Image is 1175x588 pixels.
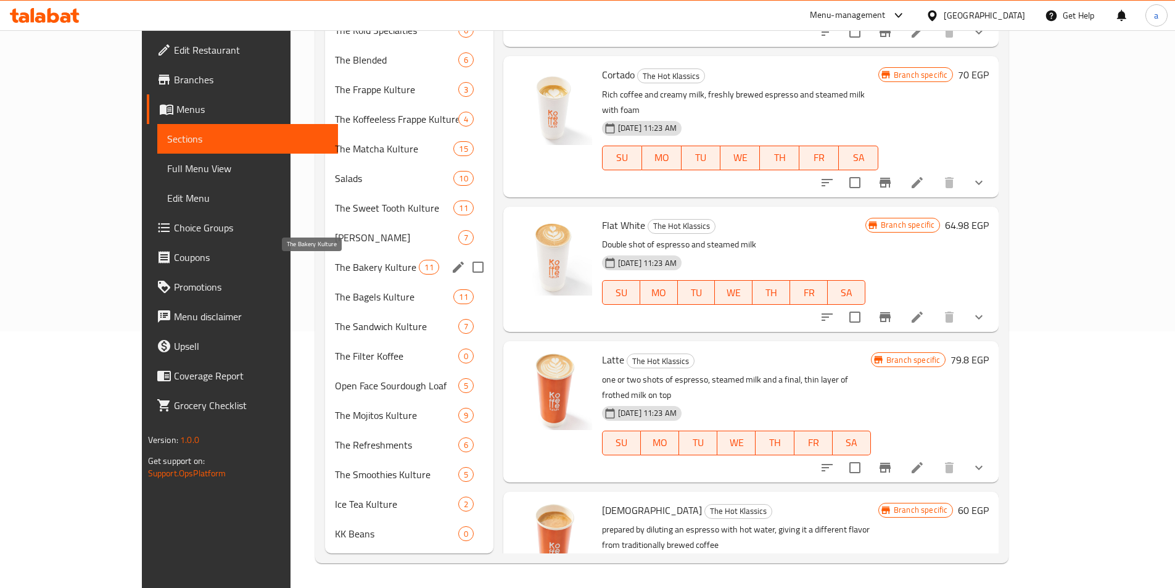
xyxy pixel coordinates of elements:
span: 4 [459,114,473,125]
button: TH [752,280,790,305]
a: Support.OpsPlatform [148,465,226,481]
span: 7 [459,232,473,244]
button: sort-choices [812,17,842,47]
a: Upsell [147,331,338,361]
div: [GEOGRAPHIC_DATA] [944,9,1025,22]
span: TH [761,434,789,452]
span: 1.0.0 [180,432,199,448]
div: The Hot Klassics [627,354,695,368]
svg: Show Choices [971,175,986,190]
button: SU [602,431,641,455]
div: KK Beans [335,526,458,541]
a: Grocery Checklist [147,391,338,420]
a: Menu disclaimer [147,302,338,331]
span: 6 [459,54,473,66]
a: Coupons [147,242,338,272]
span: 2 [459,499,473,510]
span: The Hot Klassics [648,219,715,233]
img: Flat White [513,217,592,296]
span: Branch specific [889,69,952,81]
span: Branch specific [889,504,952,516]
button: FR [790,280,828,305]
h6: 60 EGP [958,502,989,519]
span: Get support on: [148,453,205,469]
div: The Mojitos Kulture [335,408,458,423]
a: Edit menu item [910,310,925,325]
div: items [458,52,474,67]
button: sort-choices [812,168,842,197]
div: The Smoothies Kulture5 [325,460,493,489]
span: Coverage Report [174,368,328,383]
span: Choice Groups [174,220,328,235]
span: Branch specific [876,219,939,231]
div: Open Face Sourdough Loaf5 [325,371,493,400]
span: The Frappe Kulture [335,82,458,97]
div: items [458,349,474,363]
span: Upsell [174,339,328,354]
span: SA [833,284,860,302]
svg: Show Choices [971,310,986,325]
div: Ice Tea Kulture [335,497,458,511]
button: SU [602,146,642,170]
a: Branches [147,65,338,94]
span: SU [608,284,635,302]
div: items [453,141,473,156]
span: [DATE] 11:23 AM [613,122,682,134]
button: delete [934,168,964,197]
span: The Refreshments [335,437,458,452]
p: Double shot of espresso and steamed milk [602,237,865,252]
div: items [458,378,474,393]
span: Version: [148,432,178,448]
button: delete [934,302,964,332]
div: The Sandwich Kulture7 [325,312,493,341]
span: [PERSON_NAME] [335,230,458,245]
div: Salads [335,171,454,186]
button: Branch-specific-item [870,453,900,482]
span: The Smoothies Kulture [335,467,458,482]
button: TU [679,431,717,455]
span: Coupons [174,250,328,265]
button: WE [720,146,760,170]
span: TH [765,149,794,167]
div: items [458,408,474,423]
div: items [458,230,474,245]
div: The Bakery Kulture11edit [325,252,493,282]
img: Amerikano [513,502,592,581]
button: sort-choices [812,453,842,482]
div: items [458,437,474,452]
div: Ice Tea Kulture2 [325,489,493,519]
div: items [458,526,474,541]
a: Edit Menu [157,183,338,213]
span: FR [795,284,823,302]
span: The Hot Klassics [627,354,694,368]
svg: Show Choices [971,460,986,475]
h6: 64.98 EGP [945,217,989,234]
button: show more [964,17,994,47]
p: prepared by diluting an espresso with hot water, giving it a different flavor from traditionally ... [602,522,878,553]
span: [DATE] 11:23 AM [613,407,682,419]
span: [DATE] 11:23 AM [613,257,682,269]
button: delete [934,453,964,482]
svg: Show Choices [971,25,986,39]
span: Open Face Sourdough Loaf [335,378,458,393]
button: show more [964,302,994,332]
span: SA [844,149,873,167]
span: The Filter Koffee [335,349,458,363]
button: show more [964,168,994,197]
span: The Matcha Kulture [335,141,454,156]
span: 5 [459,380,473,392]
span: WE [725,149,755,167]
a: Coverage Report [147,361,338,391]
div: The Mojitos Kulture9 [325,400,493,430]
h6: 70 EGP [958,66,989,83]
span: Promotions [174,280,328,294]
span: MO [647,149,677,167]
span: WE [722,434,751,452]
span: The Koffeeless Frappe Kulture [335,112,458,126]
span: 11 [454,291,472,303]
span: SU [608,149,637,167]
div: The Sweet Tooth Kulture [335,201,454,215]
span: Select to update [842,455,868,481]
span: TU [683,284,711,302]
